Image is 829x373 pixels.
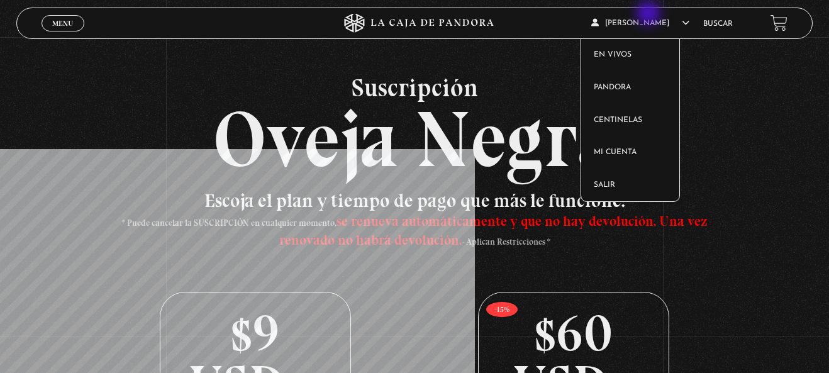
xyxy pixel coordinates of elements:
span: Menu [52,19,73,27]
a: View your shopping cart [771,14,787,31]
a: Centinelas [581,104,679,137]
a: Buscar [703,20,733,28]
a: Mi cuenta [581,136,679,169]
span: se renueva automáticamente y que no hay devolución. Una vez renovado no habrá devolución. [279,213,708,248]
h2: Oveja Negra [16,75,812,179]
a: Pandora [581,72,679,104]
span: * Puede cancelar la SUSCRIPCIÓN en cualquier momento, - Aplican Restricciones * [122,218,708,247]
span: Cerrar [48,30,78,39]
a: En vivos [581,39,679,72]
a: Salir [581,169,679,202]
span: Suscripción [16,75,812,100]
span: [PERSON_NAME] [591,19,689,27]
h3: Escoja el plan y tiempo de pago que más le funcione: [96,191,733,248]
